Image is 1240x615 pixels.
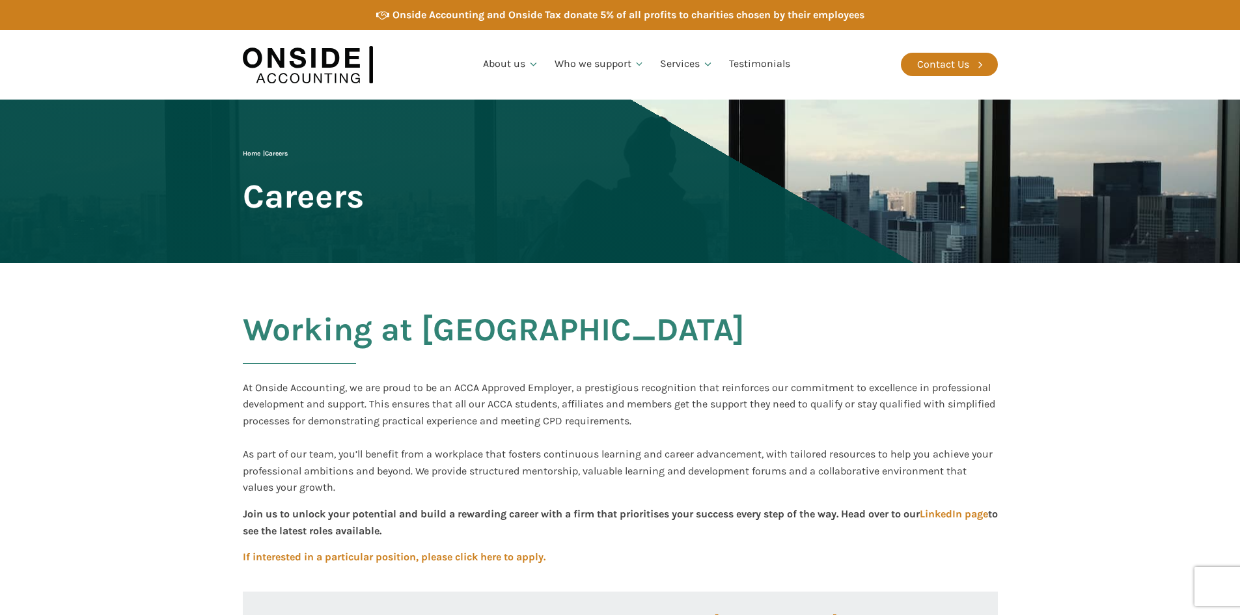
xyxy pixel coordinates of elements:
a: Testimonials [721,42,798,87]
a: LinkedIn page [920,508,988,520]
span: | [243,150,288,157]
div: Onside Accounting and Onside Tax donate 5% of all profits to charities chosen by their employees [393,7,864,23]
span: Careers [265,150,288,157]
div: Join us to unlock your potential and build a rewarding career with a firm that prioritises your s... [243,506,998,539]
a: Home [243,150,260,157]
a: Who we support [547,42,653,87]
h2: Working at [GEOGRAPHIC_DATA] [243,312,745,379]
div: At Onside Accounting, we are proud to be an ACCA Approved Employer, a prestigious recognition tha... [243,379,998,496]
a: Contact Us [901,53,998,76]
a: If interested in a particular position, please click here to apply. [243,549,545,566]
img: Onside Accounting [243,40,373,90]
a: About us [475,42,547,87]
div: Contact Us [917,56,969,73]
span: Careers [243,178,364,214]
a: Services [652,42,721,87]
